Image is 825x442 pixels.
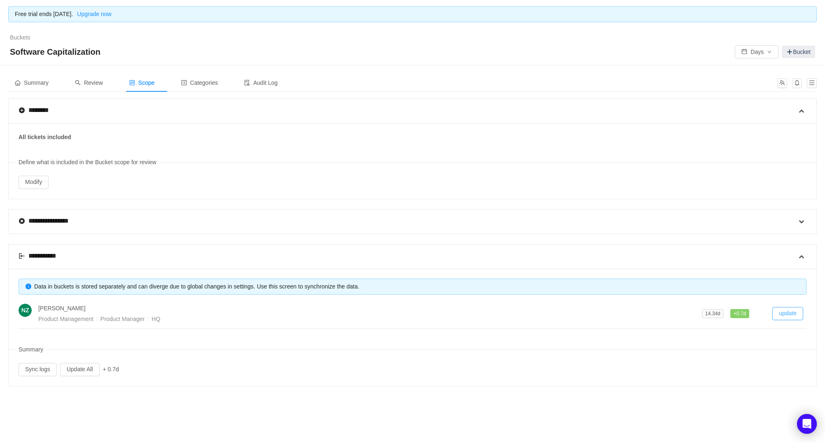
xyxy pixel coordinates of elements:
button: Modify [19,176,49,189]
button: icon: team [777,78,787,88]
button: Sync logs [19,363,57,376]
span: Product Management [38,316,100,322]
span: [PERSON_NAME] [38,305,86,312]
span: 0.7d [730,309,749,318]
span: + [734,311,736,316]
span: Categories [181,79,218,86]
button: icon: bell [792,78,802,88]
span: Summary [15,79,49,86]
button: Update All [60,363,100,376]
span: Scope [129,79,155,86]
i: icon: search [75,80,81,86]
i: icon: audit [244,80,250,86]
div: + 0.7d [103,365,119,374]
i: icon: control [129,80,135,86]
span: Software Capitalization [10,45,105,58]
span: Product Manager [100,316,151,322]
span: HQ [151,316,160,322]
b: All tickets included [19,134,71,140]
i: icon: profile [181,80,187,86]
span: Data in buckets is stored separately and can diverge due to global changes in settings. Use this ... [34,283,359,290]
span: Define what is included in the Bucket scope for review [15,155,160,170]
i: icon: info-circle [26,284,31,289]
span: 14.34d [705,311,720,316]
span: Audit Log [244,79,277,86]
a: Buckets [10,34,30,41]
button: icon: menu [807,78,817,88]
i: icon: home [15,80,21,86]
button: update [772,307,803,320]
a: Upgrade now [73,11,111,17]
div: Open Intercom Messenger [797,414,817,434]
span: Summary [15,342,47,357]
span: Free trial ends [DATE]. [15,11,112,17]
img: 735ddc79fa54e52ea932ff003e3ff222 [19,304,32,317]
button: icon: calendarDaysicon: down [735,45,778,58]
span: Review [75,79,103,86]
a: Bucket [782,46,815,58]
